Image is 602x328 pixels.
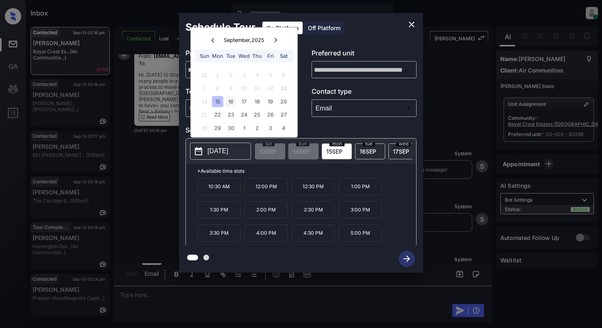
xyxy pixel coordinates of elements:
div: Not available Sunday, September 7th, 2025 [199,83,210,94]
span: wed [396,141,411,146]
button: close [404,16,420,33]
div: Not available Tuesday, September 2nd, 2025 [225,69,236,80]
span: 15 SEP [326,148,342,155]
div: Thu [252,51,263,62]
div: Not available Sunday, September 28th, 2025 [199,122,210,133]
div: Not available Friday, September 12th, 2025 [265,83,276,94]
span: 16 SEP [360,148,376,155]
p: 3:30 PM [197,225,240,242]
div: Wed [238,51,249,62]
div: On Platform [262,22,303,34]
span: mon [329,141,345,146]
p: Select slot [185,125,417,138]
div: Choose Monday, September 29th, 2025 [212,122,223,133]
p: Preferred unit [312,48,417,61]
div: Not available Saturday, September 6th, 2025 [278,69,289,80]
div: Choose Tuesday, September 23rd, 2025 [225,109,236,120]
p: [DATE] [207,146,228,156]
div: Choose Wednesday, October 1st, 2025 [238,122,249,133]
div: Choose Monday, September 15th, 2025 [212,96,223,107]
div: Choose Saturday, October 4th, 2025 [278,122,289,133]
div: Not available Sunday, September 21st, 2025 [199,109,210,120]
div: date-select [322,143,352,159]
div: Not available Sunday, September 14th, 2025 [199,96,210,107]
div: Choose Saturday, September 27th, 2025 [278,109,289,120]
p: 3:00 PM [339,201,382,218]
div: Not available Wednesday, September 3rd, 2025 [238,69,249,80]
div: Not available Wednesday, September 10th, 2025 [238,83,249,94]
div: Off Platform [304,22,345,34]
div: Choose Saturday, September 20th, 2025 [278,96,289,107]
p: Tour type [185,86,291,99]
p: 4:00 PM [244,225,288,242]
p: 12:30 PM [292,178,335,195]
div: September , 2025 [224,37,264,43]
div: Email [314,101,415,115]
div: Choose Friday, September 26th, 2025 [265,109,276,120]
h2: Schedule Tour [179,13,262,42]
p: 2:00 PM [244,201,288,218]
p: 10:30 AM [197,178,240,195]
div: month 2025-09 [193,68,294,134]
div: Choose Wednesday, September 24th, 2025 [238,109,249,120]
button: btn-next [394,248,420,269]
div: Sun [199,51,210,62]
div: Not available Monday, September 1st, 2025 [212,69,223,80]
div: date-select [388,143,419,159]
span: 17 SEP [393,148,409,155]
p: *Available time slots [197,164,416,178]
div: Sat [278,51,289,62]
div: In Person [188,101,289,115]
div: Not available Thursday, September 4th, 2025 [252,69,263,80]
div: Choose Wednesday, September 17th, 2025 [238,96,249,107]
p: 1:00 PM [339,178,382,195]
div: Choose Monday, September 22nd, 2025 [212,109,223,120]
p: 12:00 PM [244,178,288,195]
div: Not available Thursday, September 11th, 2025 [252,83,263,94]
div: Tue [225,51,236,62]
div: Choose Thursday, September 25th, 2025 [252,109,263,120]
div: Not available Saturday, September 13th, 2025 [278,83,289,94]
div: Not available Monday, September 8th, 2025 [212,83,223,94]
span: tue [363,141,375,146]
div: Choose Thursday, October 2nd, 2025 [252,122,263,133]
div: Not available Sunday, August 31st, 2025 [199,69,210,80]
div: Choose Friday, September 19th, 2025 [265,96,276,107]
div: Fri [265,51,276,62]
div: Not available Tuesday, September 9th, 2025 [225,83,236,94]
p: 4:30 PM [292,225,335,242]
p: 5:00 PM [339,225,382,242]
p: 1:30 PM [197,201,240,218]
button: [DATE] [190,143,251,160]
p: Contact type [312,86,417,99]
div: Choose Tuesday, September 16th, 2025 [225,96,236,107]
div: Choose Thursday, September 18th, 2025 [252,96,263,107]
p: Preferred community [185,48,291,61]
div: Choose Tuesday, September 30th, 2025 [225,122,236,133]
div: Choose Friday, October 3rd, 2025 [265,122,276,133]
div: date-select [355,143,385,159]
div: Mon [212,51,223,62]
p: 2:30 PM [292,201,335,218]
div: Not available Friday, September 5th, 2025 [265,69,276,80]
